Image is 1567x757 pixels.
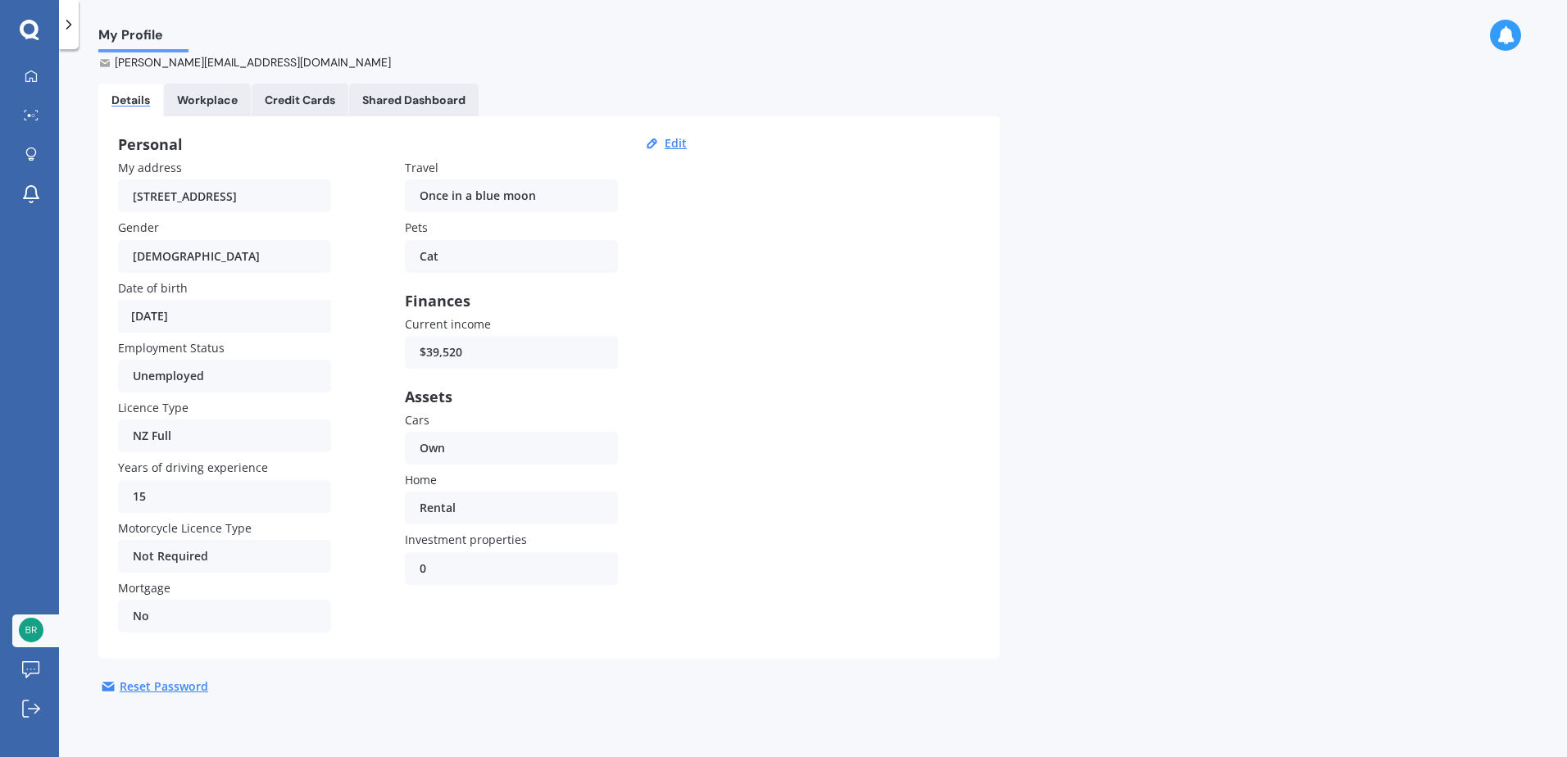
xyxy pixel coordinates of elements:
span: Current income [405,316,491,332]
span: Pets [405,220,428,236]
span: Travel [405,160,438,175]
span: Date of birth [118,280,188,296]
div: Assets [405,388,618,405]
a: Details [98,84,163,116]
span: Gender [118,220,159,236]
a: Shared Dashboard [349,84,479,116]
div: Workplace [177,93,238,107]
span: Home [405,472,437,487]
div: Credit Cards [265,93,335,107]
span: Cars [405,412,429,428]
div: Personal [118,136,692,152]
img: dadede6e9428a0fc988cf97b87f0f24c [19,618,43,642]
span: Mortgage [118,580,170,596]
span: My address [118,160,182,175]
span: My Profile [98,27,188,49]
span: Employment Status [118,340,225,356]
div: Finances [405,292,618,309]
button: Edit [660,136,692,151]
span: Investment properties [405,533,527,548]
div: Shared Dashboard [362,93,466,107]
div: Details [111,93,150,107]
span: Years of driving experience [118,460,268,476]
span: Motorcycle Licence Type [118,520,252,536]
div: [PERSON_NAME][EMAIL_ADDRESS][DOMAIN_NAME] [98,54,394,70]
a: Credit Cards [252,84,348,116]
div: [DATE] [118,300,331,333]
span: Licence Type [118,400,188,415]
a: Workplace [164,84,251,116]
div: Reset Password [120,678,208,695]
